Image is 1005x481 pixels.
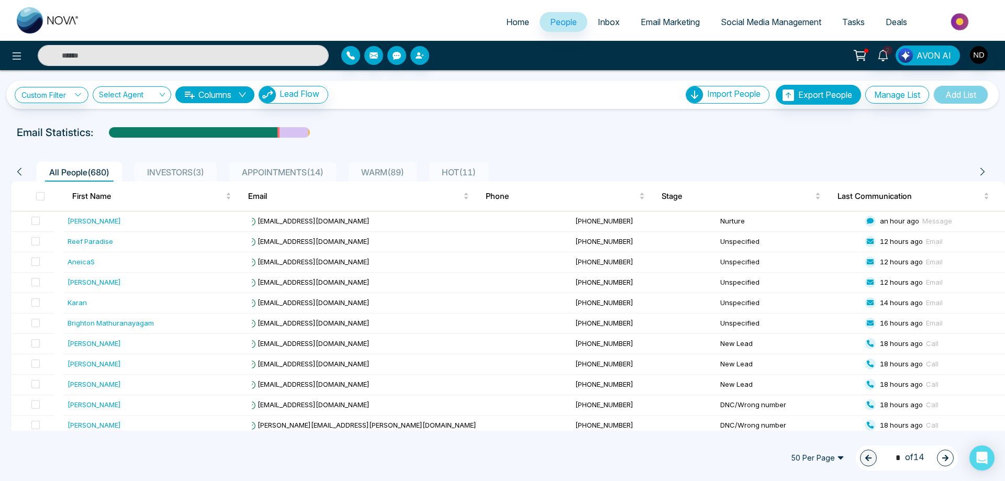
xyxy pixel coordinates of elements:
[575,278,633,286] span: [PHONE_NUMBER]
[68,236,113,247] div: Reef Paradise
[880,360,923,368] span: 18 hours ago
[486,190,637,203] span: Phone
[798,90,852,100] span: Export People
[357,167,408,177] span: WARM ( 89 )
[280,88,319,99] span: Lead Flow
[575,217,633,225] span: [PHONE_NUMBER]
[926,339,939,348] span: Call
[575,400,633,409] span: [PHONE_NUMBER]
[575,360,633,368] span: [PHONE_NUMBER]
[926,319,943,327] span: Email
[587,12,630,32] a: Inbox
[175,86,254,103] button: Columnsdown
[506,17,529,27] span: Home
[247,298,370,307] span: [EMAIL_ADDRESS][DOMAIN_NAME]
[72,190,224,203] span: First Name
[248,190,461,203] span: Email
[64,182,240,211] th: First Name
[970,46,988,64] img: User Avatar
[716,252,861,273] td: Unspecified
[880,258,923,266] span: 12 hours ago
[716,416,861,436] td: DNC/Wrong number
[926,421,939,429] span: Call
[880,237,923,245] span: 12 hours ago
[784,450,852,466] span: 50 Per Page
[707,88,761,99] span: Import People
[880,278,923,286] span: 12 hours ago
[716,232,861,252] td: Unspecified
[883,46,892,55] span: 2
[896,46,960,65] button: AVON AI
[68,277,121,287] div: [PERSON_NAME]
[880,298,923,307] span: 14 hours ago
[917,49,951,62] span: AVON AI
[247,237,370,245] span: [EMAIL_ADDRESS][DOMAIN_NAME]
[926,258,943,266] span: Email
[716,211,861,232] td: Nurture
[630,12,710,32] a: Email Marketing
[926,237,943,245] span: Email
[842,17,865,27] span: Tasks
[716,395,861,416] td: DNC/Wrong number
[247,380,370,388] span: [EMAIL_ADDRESS][DOMAIN_NAME]
[247,258,370,266] span: [EMAIL_ADDRESS][DOMAIN_NAME]
[889,451,924,465] span: of 14
[496,12,540,32] a: Home
[870,46,896,64] a: 2
[575,319,633,327] span: [PHONE_NUMBER]
[837,190,981,203] span: Last Communication
[68,379,121,389] div: [PERSON_NAME]
[716,314,861,334] td: Unspecified
[247,319,370,327] span: [EMAIL_ADDRESS][DOMAIN_NAME]
[247,339,370,348] span: [EMAIL_ADDRESS][DOMAIN_NAME]
[575,380,633,388] span: [PHONE_NUMBER]
[898,48,913,63] img: Lead Flow
[143,167,208,177] span: INVESTORS ( 3 )
[721,17,821,27] span: Social Media Management
[653,182,829,211] th: Stage
[716,273,861,293] td: Unspecified
[880,319,923,327] span: 16 hours ago
[832,12,875,32] a: Tasks
[68,338,121,349] div: [PERSON_NAME]
[716,354,861,375] td: New Lead
[575,237,633,245] span: [PHONE_NUMBER]
[68,256,95,267] div: AneicaS
[926,360,939,368] span: Call
[68,359,121,369] div: [PERSON_NAME]
[875,12,918,32] a: Deals
[259,86,328,104] button: Lead Flow
[969,445,995,471] div: Open Intercom Messenger
[240,182,477,211] th: Email
[880,380,923,388] span: 18 hours ago
[68,216,121,226] div: [PERSON_NAME]
[45,167,114,177] span: All People ( 680 )
[17,7,80,33] img: Nova CRM Logo
[575,258,633,266] span: [PHONE_NUMBER]
[926,400,939,409] span: Call
[926,298,943,307] span: Email
[68,297,87,308] div: Karan
[575,339,633,348] span: [PHONE_NUMBER]
[716,375,861,395] td: New Lead
[247,421,476,429] span: [PERSON_NAME][EMAIL_ADDRESS][PERSON_NAME][DOMAIN_NAME]
[880,217,919,225] span: an hour ago
[247,217,370,225] span: [EMAIL_ADDRESS][DOMAIN_NAME]
[254,86,328,104] a: Lead FlowLead Flow
[540,12,587,32] a: People
[259,86,276,103] img: Lead Flow
[880,421,923,429] span: 18 hours ago
[776,85,861,105] button: Export People
[641,17,700,27] span: Email Marketing
[68,420,121,430] div: [PERSON_NAME]
[865,86,929,104] button: Manage List
[238,167,328,177] span: APPOINTMENTS ( 14 )
[550,17,577,27] span: People
[575,421,633,429] span: [PHONE_NUMBER]
[716,334,861,354] td: New Lead
[710,12,832,32] a: Social Media Management
[829,182,1005,211] th: Last Communication
[922,217,952,225] span: Message
[247,278,370,286] span: [EMAIL_ADDRESS][DOMAIN_NAME]
[17,125,93,140] p: Email Statistics:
